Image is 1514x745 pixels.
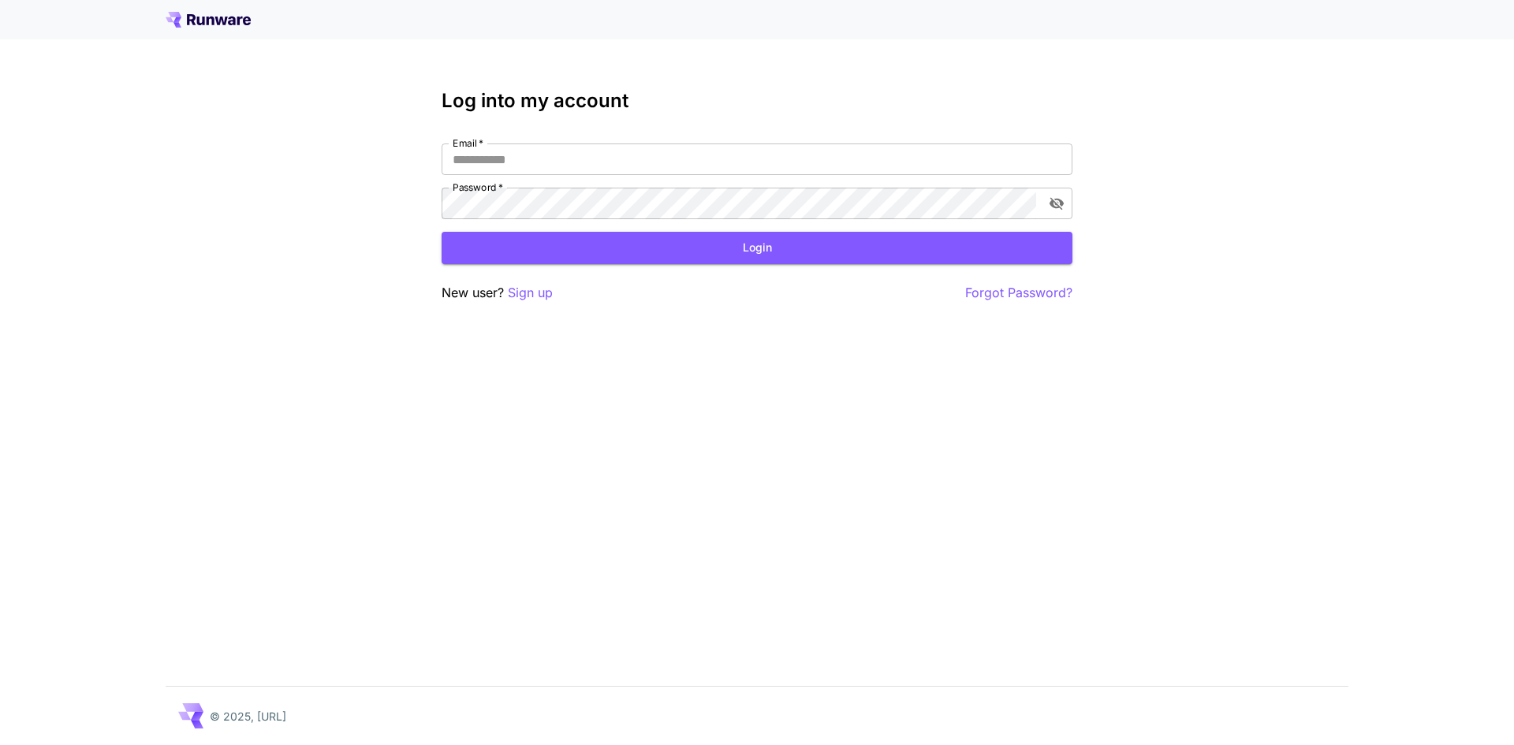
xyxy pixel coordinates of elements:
[210,708,286,725] p: © 2025, [URL]
[442,232,1072,264] button: Login
[1042,189,1071,218] button: toggle password visibility
[442,90,1072,112] h3: Log into my account
[508,283,553,303] button: Sign up
[453,136,483,150] label: Email
[965,283,1072,303] button: Forgot Password?
[453,181,503,194] label: Password
[442,283,553,303] p: New user?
